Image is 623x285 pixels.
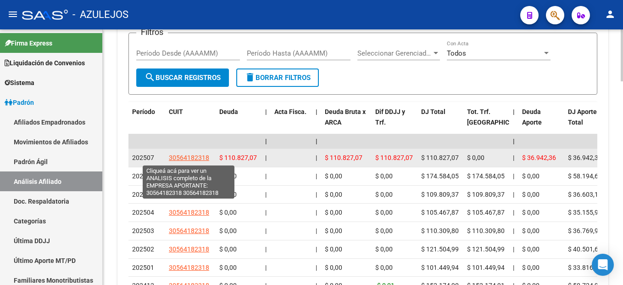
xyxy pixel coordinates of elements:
span: $ 101.449,94 [467,264,505,271]
span: Deuda [219,108,238,115]
span: Borrar Filtros [245,74,311,82]
h3: Filtros [136,26,168,39]
span: $ 33.816,65 [568,264,602,271]
span: $ 0,00 [522,209,540,216]
span: $ 0,00 [375,227,393,234]
span: $ 0,00 [375,264,393,271]
span: Liquidación de Convenios [5,58,85,68]
datatable-header-cell: DJ Aporte Total [564,102,610,142]
span: Todos [447,49,466,57]
span: $ 121.504,99 [421,245,459,253]
span: 30564182318 [169,154,209,161]
span: $ 174.584,05 [421,172,459,180]
mat-icon: person [605,9,616,20]
span: | [316,264,317,271]
span: $ 0,00 [522,264,540,271]
span: $ 0,00 [325,191,342,198]
datatable-header-cell: Deuda Bruta x ARCA [321,102,372,142]
span: $ 0,00 [219,191,237,198]
span: | [265,227,267,234]
datatable-header-cell: Deuda Aporte [518,102,564,142]
span: Dif DDJJ y Trf. [375,108,405,126]
span: | [513,108,515,115]
span: $ 121.504,99 [467,245,505,253]
span: $ 0,00 [219,227,237,234]
span: $ 0,00 [375,245,393,253]
span: 202506 [132,172,154,180]
span: $ 0,00 [375,172,393,180]
span: Padrón [5,97,34,108]
span: $ 36.769,93 [568,227,602,234]
span: $ 0,00 [219,172,237,180]
span: | [513,191,514,198]
span: | [265,191,267,198]
span: | [513,245,514,253]
span: | [265,264,267,271]
span: $ 110.827,07 [219,154,257,161]
span: | [316,108,317,115]
span: $ 0,00 [522,191,540,198]
span: CUIT [169,108,183,115]
span: $ 110.827,07 [421,154,459,161]
span: $ 0,00 [375,191,393,198]
span: $ 110.309,80 [467,227,505,234]
mat-icon: search [145,72,156,83]
span: $ 36.942,36 [522,154,556,161]
button: Borrar Filtros [236,68,319,87]
span: | [265,108,267,115]
span: DJ Total [421,108,445,115]
span: | [513,137,515,145]
span: $ 0,00 [522,172,540,180]
span: | [265,154,267,161]
span: Tot. Trf. [GEOGRAPHIC_DATA] [467,108,529,126]
span: - AZULEJOS [72,5,128,25]
span: $ 0,00 [375,209,393,216]
span: $ 0,00 [219,264,237,271]
span: 30564182318 [169,227,209,234]
span: Seleccionar Gerenciador [357,49,432,57]
span: $ 110.827,07 [375,154,413,161]
span: $ 109.809,37 [467,191,505,198]
span: 30564182318 [169,264,209,271]
span: $ 105.467,87 [421,209,459,216]
span: | [513,264,514,271]
span: $ 40.501,66 [568,245,602,253]
span: $ 174.584,05 [467,172,505,180]
span: 202504 [132,209,154,216]
datatable-header-cell: DJ Total [417,102,463,142]
span: | [316,209,317,216]
span: | [316,191,317,198]
span: 202502 [132,245,154,253]
span: | [513,227,514,234]
span: Período [132,108,155,115]
datatable-header-cell: Deuda [216,102,261,142]
datatable-header-cell: Dif DDJJ y Trf. [372,102,417,142]
div: Open Intercom Messenger [592,254,614,276]
span: Sistema [5,78,34,88]
span: 202507 [132,154,154,161]
span: $ 36.942,36 [568,154,602,161]
span: $ 35.155,96 [568,209,602,216]
span: 202501 [132,264,154,271]
span: 30564182318 [169,172,209,180]
span: $ 58.194,68 [568,172,602,180]
span: $ 0,00 [325,209,342,216]
datatable-header-cell: Período [128,102,165,142]
span: | [316,154,317,161]
span: $ 0,00 [522,227,540,234]
span: 30564182318 [169,191,209,198]
span: | [316,245,317,253]
datatable-header-cell: | [312,102,321,142]
span: Deuda Bruta x ARCA [325,108,366,126]
span: | [513,154,514,161]
button: Buscar Registros [136,68,229,87]
datatable-header-cell: | [261,102,271,142]
span: $ 0,00 [219,209,237,216]
span: | [513,209,514,216]
datatable-header-cell: Acta Fisca. [271,102,312,142]
span: $ 101.449,94 [421,264,459,271]
span: | [265,172,267,180]
span: $ 110.827,07 [325,154,362,161]
span: $ 110.309,80 [421,227,459,234]
span: | [316,172,317,180]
